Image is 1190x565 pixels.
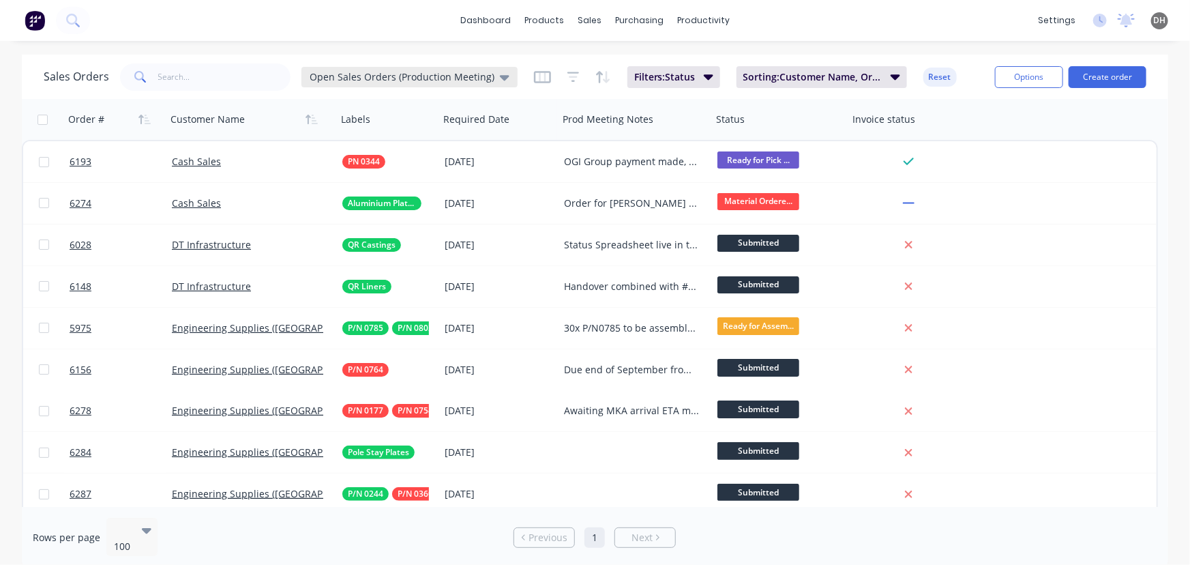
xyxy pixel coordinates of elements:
[348,446,409,459] span: Pole Stay Plates
[717,235,799,252] span: Submitted
[717,151,799,169] span: Ready for Pick ...
[631,531,653,545] span: Next
[445,197,553,210] div: [DATE]
[852,113,915,126] div: Invoice status
[445,446,553,459] div: [DATE]
[70,487,91,501] span: 6287
[1154,14,1166,27] span: DH
[445,363,553,377] div: [DATE]
[398,321,433,335] span: P/N 0802
[564,321,700,335] div: 30x P/N0785 to be assembled with P/N0802 P/N0802 Ready for assembly Phases ETA updated (11/08) to...
[564,280,700,293] div: Handover combined with #6028 and items added to the status spreadsheet
[564,155,700,169] div: OGI Group payment made, AM to email for pick up
[348,487,383,501] span: P/N 0244
[172,238,251,251] a: DT Infrastructure
[717,484,799,501] span: Submitted
[717,193,799,210] span: Material Ordere...
[514,531,574,545] a: Previous page
[564,363,700,377] div: Due end of September from MKA
[717,317,799,334] span: Ready for Assem...
[70,404,91,418] span: 6278
[743,70,882,84] span: Sorting: Customer Name, Order #
[627,66,720,88] button: Filters:Status
[172,280,251,293] a: DT Infrastructure
[443,113,509,126] div: Required Date
[716,113,745,126] div: Status
[634,70,696,84] span: Filters: Status
[564,197,700,210] div: Order for [PERSON_NAME] Machined plates ordered from [GEOGRAPHIC_DATA]: ETA [DATE]
[70,141,172,182] a: 6193
[172,404,405,417] a: Engineering Supplies ([GEOGRAPHIC_DATA]) Pty Ltd
[995,66,1063,88] button: Options
[70,390,172,431] a: 6278
[923,68,957,87] button: Reset
[615,531,675,545] a: Next page
[342,487,488,501] button: P/N 0244P/N 0360
[564,238,700,252] div: Status Spreadsheet live in the production folder QR Castings Tooling Underway ETA 12/07 Sample Co...
[70,155,91,169] span: 6193
[70,280,91,293] span: 6148
[608,10,670,31] div: purchasing
[348,155,380,169] span: PN 0344
[564,404,700,418] div: Awaiting MKA arrival ETA mid November
[453,10,518,31] a: dashboard
[342,280,391,293] button: QR Liners
[341,113,370,126] div: Labels
[33,531,100,545] span: Rows per page
[584,527,605,548] a: Page 1 is your current page
[342,197,421,210] button: Aluminium Plates & Machining
[342,238,401,252] button: QR Castings
[70,308,172,349] a: 5975
[717,442,799,459] span: Submitted
[348,321,383,335] span: P/N 0785
[310,70,494,84] span: Open Sales Orders (Production Meeting)
[68,113,104,126] div: Order #
[172,487,405,500] a: Engineering Supplies ([GEOGRAPHIC_DATA]) Pty Ltd
[70,363,91,377] span: 6156
[348,280,386,293] span: QR Liners
[70,238,91,252] span: 6028
[172,155,221,168] a: Cash Sales
[342,363,389,377] button: P/N 0764
[70,349,172,390] a: 6156
[70,224,172,265] a: 6028
[1031,10,1082,31] div: settings
[158,63,291,91] input: Search...
[172,321,405,334] a: Engineering Supplies ([GEOGRAPHIC_DATA]) Pty Ltd
[70,474,172,515] a: 6287
[445,321,553,335] div: [DATE]
[518,10,571,31] div: products
[529,531,567,545] span: Previous
[445,487,553,501] div: [DATE]
[114,540,133,553] div: 100
[342,446,415,459] button: Pole Stay Plates
[348,404,383,418] span: P/N 0177
[170,113,245,126] div: Customer Name
[70,266,172,307] a: 6148
[70,446,91,459] span: 6284
[670,10,737,31] div: productivity
[445,155,553,169] div: [DATE]
[717,359,799,376] span: Submitted
[172,197,221,209] a: Cash Sales
[348,197,416,210] span: Aluminium Plates & Machining
[342,321,438,335] button: P/N 0785P/N 0802
[717,401,799,418] span: Submitted
[445,404,553,418] div: [DATE]
[70,432,172,473] a: 6284
[398,404,433,418] span: P/N 0754
[348,238,396,252] span: QR Castings
[172,446,405,459] a: Engineering Supplies ([GEOGRAPHIC_DATA]) Pty Ltd
[717,276,799,293] span: Submitted
[348,363,383,377] span: P/N 0764
[571,10,608,31] div: sales
[342,155,385,169] button: PN 0344
[70,197,91,210] span: 6274
[44,70,109,83] h1: Sales Orders
[342,404,438,418] button: P/N 0177P/N 0754
[172,363,405,376] a: Engineering Supplies ([GEOGRAPHIC_DATA]) Pty Ltd
[70,183,172,224] a: 6274
[508,527,681,548] ul: Pagination
[563,113,653,126] div: Prod Meeting Notes
[70,321,91,335] span: 5975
